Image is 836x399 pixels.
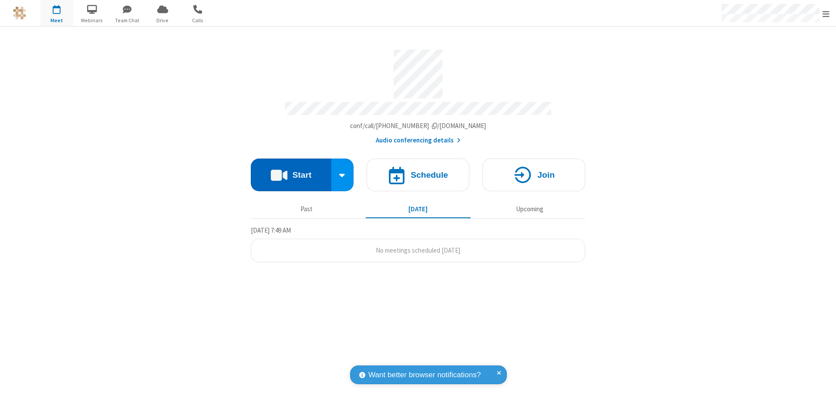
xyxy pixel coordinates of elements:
[367,159,469,191] button: Schedule
[146,17,179,24] span: Drive
[182,17,214,24] span: Calls
[411,171,448,179] h4: Schedule
[76,17,108,24] span: Webinars
[350,121,486,131] button: Copy my meeting room linkCopy my meeting room link
[366,201,471,217] button: [DATE]
[814,376,829,393] iframe: Chat
[477,201,582,217] button: Upcoming
[13,7,26,20] img: QA Selenium DO NOT DELETE OR CHANGE
[376,246,460,254] span: No meetings scheduled [DATE]
[251,225,585,263] section: Today's Meetings
[331,159,354,191] div: Start conference options
[251,43,585,145] section: Account details
[251,226,291,234] span: [DATE] 7:49 AM
[292,171,311,179] h4: Start
[254,201,359,217] button: Past
[537,171,555,179] h4: Join
[482,159,585,191] button: Join
[40,17,73,24] span: Meet
[350,122,486,130] span: Copy my meeting room link
[368,369,481,381] span: Want better browser notifications?
[251,159,331,191] button: Start
[111,17,144,24] span: Team Chat
[376,135,461,145] button: Audio conferencing details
